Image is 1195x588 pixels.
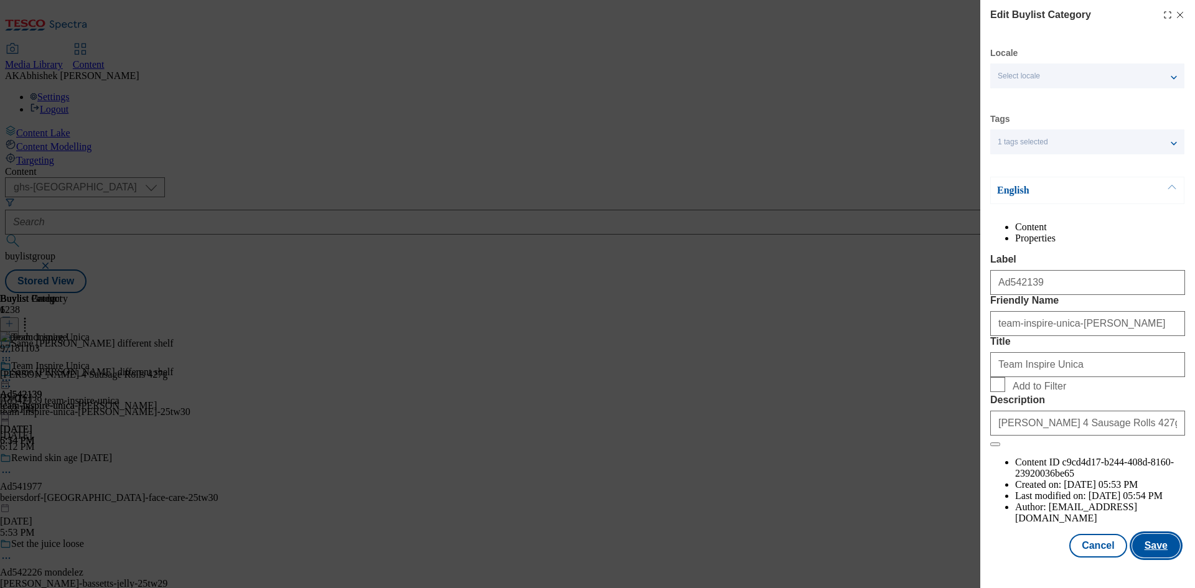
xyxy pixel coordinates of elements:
li: Properties [1015,233,1185,244]
button: Save [1132,534,1180,558]
li: Content ID [1015,457,1185,479]
span: [EMAIL_ADDRESS][DOMAIN_NAME] [1015,502,1137,523]
label: Description [990,394,1185,406]
li: Created on: [1015,479,1185,490]
div: Modal [990,7,1185,558]
span: [DATE] 05:53 PM [1064,479,1138,490]
li: Author: [1015,502,1185,524]
label: Label [990,254,1185,265]
button: 1 tags selected [990,129,1184,154]
li: Content [1015,222,1185,233]
li: Last modified on: [1015,490,1185,502]
span: 1 tags selected [998,138,1048,147]
span: Add to Filter [1013,381,1066,392]
input: Enter Friendly Name [990,311,1185,336]
span: Select locale [998,72,1040,81]
h4: Edit Buylist Category [990,7,1091,22]
label: Tags [990,116,1010,123]
span: [DATE] 05:54 PM [1089,490,1163,501]
button: Select locale [990,63,1184,88]
input: Enter Title [990,352,1185,377]
input: Enter Description [990,411,1185,436]
label: Title [990,336,1185,347]
p: English [997,184,1128,197]
input: Enter Label [990,270,1185,295]
label: Locale [990,50,1018,57]
button: Cancel [1069,534,1127,558]
label: Friendly Name [990,295,1185,306]
span: c9cd4d17-b244-408d-8160-23920036be65 [1015,457,1174,478]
